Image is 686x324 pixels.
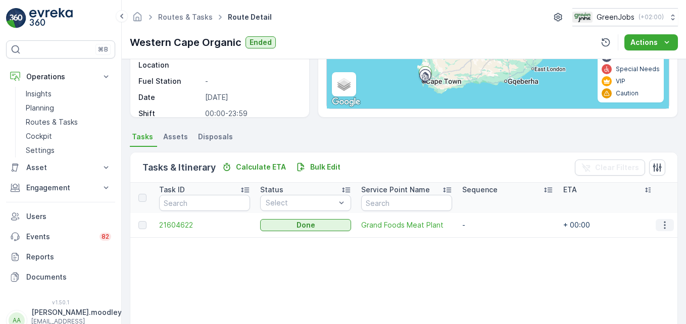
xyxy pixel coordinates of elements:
p: Engagement [26,183,95,193]
p: ⌘B [98,45,108,53]
button: Engagement [6,178,115,198]
p: Fuel Station [138,76,201,86]
a: Open this area in Google Maps (opens a new window) [329,95,363,109]
a: 21604622 [159,220,250,230]
a: Grand Foods Meat Plant [361,220,452,230]
button: GreenJobs(+02:00) [572,8,678,26]
a: Routes & Tasks [158,13,213,21]
button: Asset [6,157,115,178]
p: Operations [26,72,95,82]
p: Date [138,92,201,102]
a: Documents [6,267,115,287]
p: Clear Filters [595,163,639,173]
a: Cockpit [22,129,115,143]
a: Routes & Tasks [22,115,115,129]
p: 82 [102,233,109,241]
p: [DATE] [205,92,299,102]
p: ( +02:00 ) [639,13,664,21]
p: Insights [26,89,52,99]
p: Reports [26,252,111,262]
p: - [205,76,299,86]
img: logo_light-DOdMpM7g.png [29,8,73,28]
p: Status [260,185,283,195]
input: Search [159,195,250,211]
td: + 00:00 [558,213,659,237]
span: Assets [163,132,188,142]
p: Caution [616,89,639,97]
p: Actions [630,37,658,47]
p: Task ID [159,185,185,195]
button: Operations [6,67,115,87]
p: ETA [563,185,577,195]
p: Ended [250,37,272,47]
a: Insights [22,87,115,101]
button: Actions [624,34,678,50]
p: Service Point Name [361,185,430,195]
button: Bulk Edit [292,161,345,173]
p: Western Cape Organic [130,35,241,50]
a: Homepage [132,15,143,24]
p: - [205,50,299,70]
p: Calculate ETA [236,162,286,172]
p: Documents [26,272,111,282]
span: Tasks [132,132,153,142]
p: Select [266,198,335,208]
p: VIP [616,77,625,85]
p: 00:00-23:59 [205,109,299,119]
button: Ended [246,36,276,48]
p: Tasks & Itinerary [142,160,216,175]
button: Done [260,219,351,231]
p: Settings [26,145,55,155]
img: logo [6,8,26,28]
p: Routes & Tasks [26,117,78,127]
a: Layers [333,73,355,95]
button: Calculate ETA [218,161,290,173]
p: Users [26,211,111,222]
div: Toggle Row Selected [138,221,146,229]
button: Clear Filters [575,159,645,176]
a: Settings [22,143,115,157]
p: Events [26,232,93,242]
a: Planning [22,101,115,115]
p: [PERSON_NAME].moodley [31,307,122,317]
td: - [457,213,558,237]
input: Search [361,195,452,211]
p: Special Needs [616,65,660,73]
p: Asset [26,163,95,173]
p: Done [297,220,315,230]
img: Green_Jobs_Logo.png [572,12,593,23]
a: Reports [6,247,115,267]
img: Google [329,95,363,109]
p: Cockpit [26,131,52,141]
span: Disposals [198,132,233,142]
p: Shift [138,109,201,119]
p: Bulk Edit [310,162,340,172]
p: GreenJobs [597,12,634,22]
span: Route Detail [226,12,274,22]
p: Sequence [462,185,498,195]
p: Planning [26,103,54,113]
a: Users [6,206,115,227]
a: Events82 [6,227,115,247]
span: v 1.50.1 [6,299,115,305]
p: Disposal Location [138,50,201,70]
